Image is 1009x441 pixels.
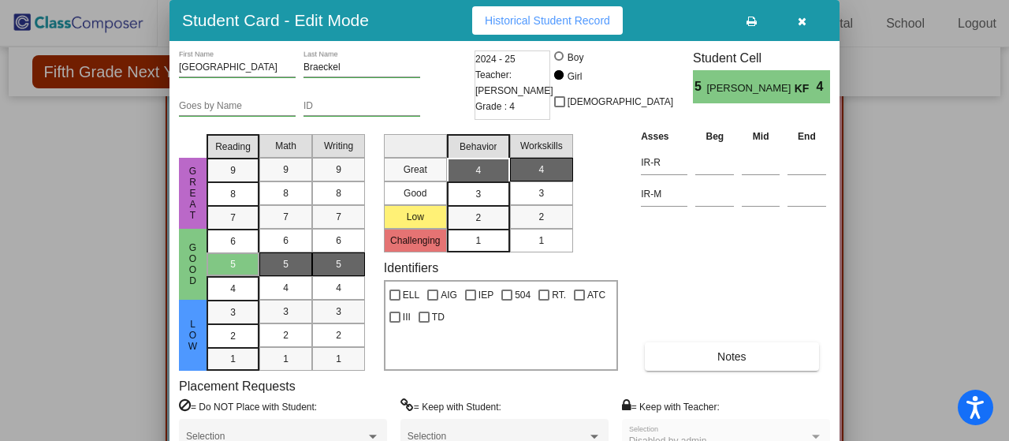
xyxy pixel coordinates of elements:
label: Identifiers [384,260,438,275]
span: III [403,308,411,327]
span: Notes [717,350,747,363]
div: Girl [567,69,583,84]
th: Beg [691,128,738,145]
span: TD [432,308,445,327]
span: 5 [693,77,706,96]
span: 5 [336,257,341,271]
button: Historical Student Record [472,6,623,35]
span: 4 [230,282,236,296]
span: 1 [230,352,236,366]
span: 504 [515,286,531,305]
button: Notes [645,342,818,371]
span: 2 [538,210,544,224]
span: 2 [336,328,341,342]
span: IEP [478,286,493,305]
span: ATC [587,286,605,305]
span: [PERSON_NAME] [706,80,794,97]
span: Behavior [460,140,497,154]
span: Teacher: [PERSON_NAME] [475,67,553,99]
span: 1 [283,352,289,366]
span: 9 [336,163,341,177]
span: ELL [403,286,419,305]
span: 8 [230,187,236,201]
span: Reading [215,140,251,154]
span: 3 [538,186,544,200]
h3: Student Card - Edit Mode [182,10,369,30]
span: 1 [538,234,544,248]
span: 7 [283,210,289,224]
span: RT. [552,286,566,305]
span: 1 [336,352,341,366]
span: Great [186,166,200,221]
span: 6 [336,234,341,248]
h3: Student Cell [693,50,830,65]
span: AIG [441,286,457,305]
span: 3 [230,305,236,320]
span: KF [795,80,817,97]
span: 7 [230,211,236,225]
span: 4 [283,281,289,295]
span: 3 [475,187,481,201]
span: Writing [324,139,353,153]
div: Boy [567,50,584,65]
span: 4 [817,77,830,96]
span: 6 [230,234,236,249]
span: Math [275,139,296,153]
input: goes by name [179,101,296,112]
span: 4 [475,163,481,178]
span: 8 [336,186,341,200]
span: 2 [230,329,236,343]
span: 3 [336,305,341,319]
span: 3 [283,305,289,319]
input: assessment [641,151,687,174]
input: assessment [641,182,687,206]
span: Grade : 4 [475,99,515,114]
span: 7 [336,210,341,224]
span: 2024 - 25 [475,51,516,67]
span: 2 [475,211,481,225]
span: Low [186,319,200,352]
label: = Keep with Student: [400,398,501,414]
span: Workskills [520,139,563,153]
th: Asses [637,128,691,145]
span: 9 [230,163,236,178]
span: 6 [283,234,289,248]
label: Placement Requests [179,379,296,394]
span: 5 [230,257,236,271]
span: 9 [283,163,289,177]
span: Good [186,242,200,286]
span: 4 [538,163,544,177]
span: Historical Student Record [485,14,610,27]
span: 5 [283,257,289,271]
th: Mid [738,128,784,145]
label: = Keep with Teacher: [622,398,720,414]
span: 8 [283,186,289,200]
span: 2 [283,328,289,342]
span: 1 [475,234,481,248]
span: [DEMOGRAPHIC_DATA] [568,92,673,111]
th: End [784,128,830,145]
span: 4 [336,281,341,295]
label: = Do NOT Place with Student: [179,398,317,414]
